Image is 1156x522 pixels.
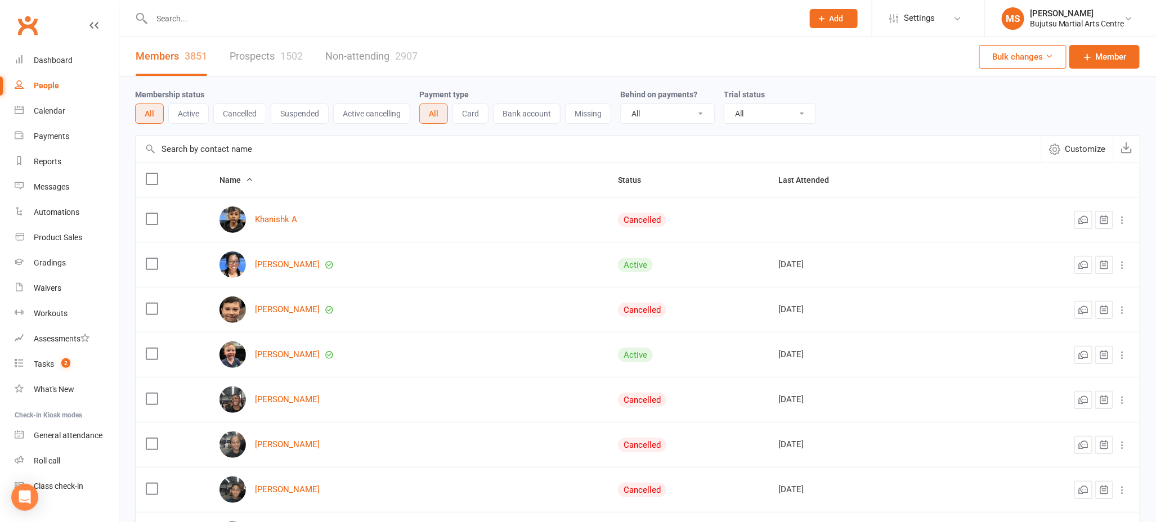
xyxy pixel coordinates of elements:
div: Class check-in [34,481,83,490]
div: Reports [34,157,61,166]
div: Cancelled [618,438,666,452]
a: Class kiosk mode [15,474,119,499]
div: Assessments [34,334,89,343]
button: All [419,103,448,124]
div: Active [618,258,653,272]
button: Add [810,9,858,28]
div: Gradings [34,258,66,267]
button: Name [219,173,253,187]
a: Dashboard [15,48,119,73]
div: Roll call [34,456,60,465]
a: [PERSON_NAME] [255,395,320,404]
a: [PERSON_NAME] [255,485,320,494]
div: People [34,81,59,90]
div: Cancelled [618,303,666,317]
div: 2907 [395,50,418,62]
div: Open Intercom Messenger [11,484,38,511]
img: Liam [219,341,246,368]
div: 1502 [280,50,303,62]
a: [PERSON_NAME] [255,350,320,359]
span: Member [1096,50,1127,64]
input: Search... [149,11,796,26]
div: [DATE] [779,395,953,404]
span: Customize [1065,142,1106,156]
div: MS [1002,7,1024,30]
span: 2 [61,358,70,368]
div: Waivers [34,283,61,292]
div: What's New [34,385,74,394]
div: [DATE] [779,305,953,314]
a: Clubworx [14,11,42,39]
img: Andre [219,296,246,323]
label: Behind on payments? [620,90,697,99]
a: Reports [15,149,119,174]
button: Active [168,103,209,124]
span: Name [219,175,253,184]
div: Messages [34,182,69,191]
img: Isaac [219,476,246,503]
a: Automations [15,200,119,225]
button: Bulk changes [979,45,1067,69]
img: Jermaine [219,251,246,278]
button: Suspended [271,103,329,124]
label: Trial status [724,90,765,99]
span: Settings [904,6,935,31]
button: Card [452,103,489,124]
div: [DATE] [779,440,953,449]
label: Payment type [419,90,469,99]
div: Bujutsu Martial Arts Centre [1030,19,1124,29]
a: Prospects1502 [230,37,303,76]
button: Status [618,173,653,187]
img: Khanishk [219,206,246,233]
span: Status [618,175,653,184]
a: Payments [15,124,119,149]
div: [DATE] [779,485,953,494]
div: Product Sales [34,233,82,242]
span: Last Attended [779,175,842,184]
a: Member [1069,45,1140,69]
div: Workouts [34,309,68,318]
span: Add [830,14,844,23]
div: Cancelled [618,393,666,407]
div: Cancelled [618,213,666,227]
a: Members3851 [136,37,207,76]
div: Active [618,348,653,362]
a: Roll call [15,448,119,474]
button: Cancelled [213,103,266,124]
button: Last Attended [779,173,842,187]
a: Product Sales [15,225,119,250]
img: Noah [219,386,246,413]
a: [PERSON_NAME] [255,305,320,314]
a: Workouts [15,301,119,326]
img: Adam [219,431,246,458]
button: Active cancelling [333,103,410,124]
div: Tasks [34,359,54,368]
input: Search by contact name [136,136,1041,163]
label: Membership status [135,90,204,99]
div: Payments [34,132,69,141]
a: Tasks 2 [15,352,119,377]
a: Non-attending2907 [325,37,418,76]
div: [DATE] [779,350,953,359]
div: Automations [34,208,79,217]
a: What's New [15,377,119,402]
div: Cancelled [618,483,666,497]
div: [PERSON_NAME] [1030,8,1124,19]
a: General attendance kiosk mode [15,423,119,448]
a: Gradings [15,250,119,276]
a: Khanishk A [255,215,297,224]
a: Assessments [15,326,119,352]
div: 3851 [185,50,207,62]
a: [PERSON_NAME] [255,260,320,269]
button: Missing [565,103,611,124]
div: Dashboard [34,56,73,65]
a: People [15,73,119,98]
a: [PERSON_NAME] [255,440,320,449]
div: General attendance [34,431,102,440]
a: Waivers [15,276,119,301]
button: Customize [1041,136,1113,163]
a: Calendar [15,98,119,124]
div: Calendar [34,106,65,115]
button: Bank account [493,103,561,124]
div: [DATE] [779,260,953,269]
